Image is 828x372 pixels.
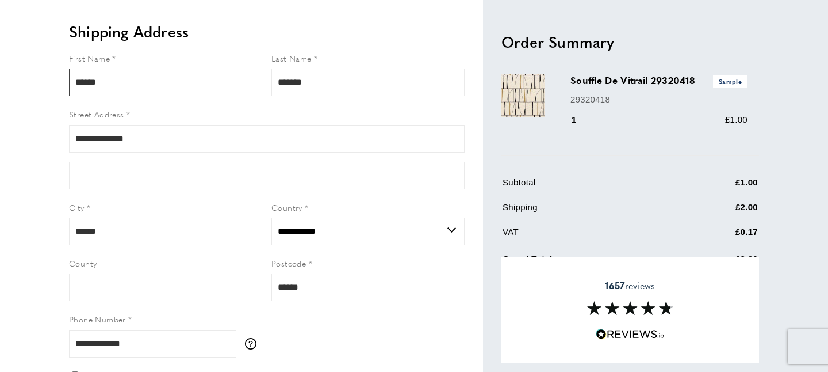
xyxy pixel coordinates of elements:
[69,202,85,213] span: City
[69,313,126,325] span: Phone Number
[503,200,677,223] td: Shipping
[678,200,758,223] td: £2.00
[69,108,124,120] span: Street Address
[596,329,665,340] img: Reviews.io 5 stars
[69,257,97,269] span: County
[501,74,545,117] img: Souffle De Vitrail 29320418
[605,279,624,292] strong: 1657
[271,257,306,269] span: Postcode
[678,250,758,275] td: £3.00
[245,338,262,350] button: More information
[503,225,677,248] td: VAT
[713,75,747,88] span: Sample
[69,52,110,64] span: First Name
[271,52,312,64] span: Last Name
[605,280,655,291] span: reviews
[503,250,677,275] td: Grand Total
[501,31,759,52] h2: Order Summary
[678,225,758,248] td: £0.17
[271,202,302,213] span: Country
[570,92,747,106] p: 29320418
[69,21,465,42] h2: Shipping Address
[570,74,747,88] h3: Souffle De Vitrail 29320418
[587,301,673,315] img: Reviews section
[503,176,677,198] td: Subtotal
[570,113,593,127] div: 1
[725,115,747,124] span: £1.00
[678,176,758,198] td: £1.00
